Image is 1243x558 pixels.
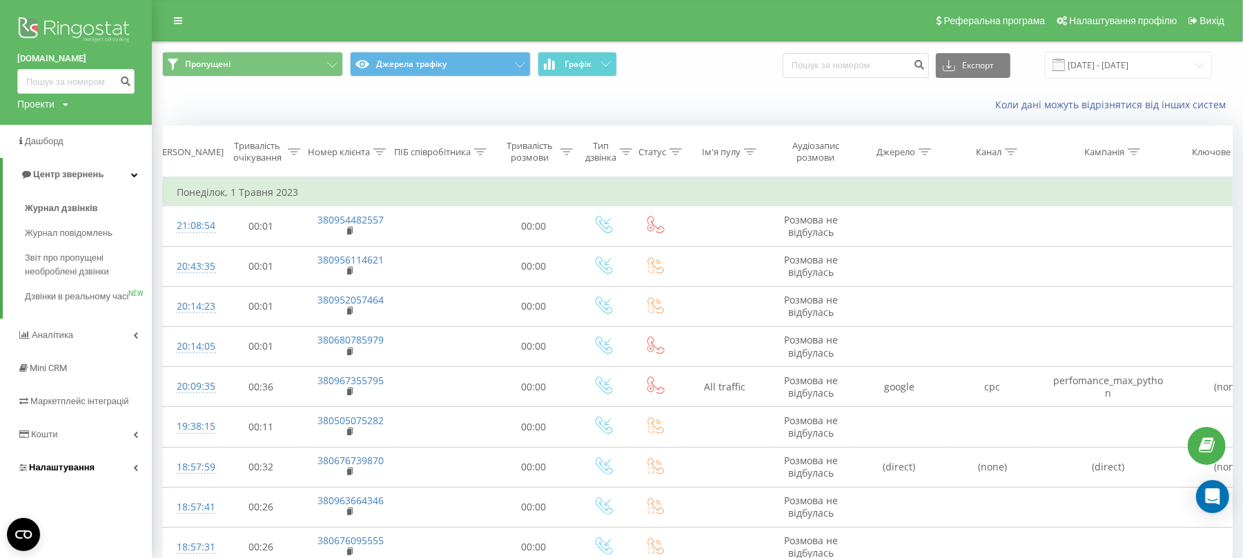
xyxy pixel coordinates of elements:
div: Номер клієнта [308,146,370,158]
button: Графік [538,52,617,77]
div: Джерело [877,146,915,158]
span: Дашборд [25,136,63,146]
button: Пропущені [162,52,343,77]
td: (direct) [853,447,946,487]
div: Тривалість розмови [502,140,557,163]
td: 00:01 [218,206,304,246]
td: 00:00 [491,286,577,326]
span: Mini CRM [30,363,67,373]
td: 00:00 [491,246,577,286]
div: Тривалість очікування [230,140,284,163]
div: Ім'я пулу [702,146,741,158]
td: 00:36 [218,367,304,407]
span: Журнал дзвінків [25,201,98,215]
input: Пошук за номером [17,69,135,94]
a: Центр звернень [3,158,152,191]
div: 18:57:41 [177,494,204,521]
td: cpc [946,367,1039,407]
button: Експорт [936,53,1010,78]
span: Журнал повідомлень [25,226,112,240]
a: Журнал повідомлень [25,221,152,246]
span: Розмова не відбулась [785,293,839,319]
span: Центр звернень [33,169,104,179]
div: 21:08:54 [177,212,204,239]
td: 00:00 [491,447,577,487]
td: 00:00 [491,367,577,407]
div: Канал [976,146,1001,158]
img: Ringostat logo [17,14,135,48]
span: Розмова не відбулась [785,333,839,359]
td: 00:26 [218,487,304,527]
div: 20:14:05 [177,333,204,360]
a: Дзвінки в реальному часіNEW [25,284,152,309]
div: Проекти [17,97,55,111]
td: 00:32 [218,447,304,487]
div: [PERSON_NAME] [154,146,224,158]
td: 00:00 [491,407,577,447]
td: perfomance_max_python [1039,367,1177,407]
span: Кошти [31,429,57,439]
div: ПІБ співробітника [394,146,471,158]
a: 380505075282 [318,414,384,427]
a: Журнал дзвінків [25,196,152,221]
span: Розмова не відбулась [785,454,839,479]
span: Маркетплейс інтеграцій [30,396,129,406]
td: google [853,367,946,407]
td: 00:01 [218,246,304,286]
a: 380954482557 [318,213,384,226]
div: Аудіозапис розмови [782,140,849,163]
button: Джерела трафіку [350,52,531,77]
span: Аналiтика [32,330,73,340]
a: 380952057464 [318,293,384,306]
td: 00:00 [491,487,577,527]
button: Open CMP widget [7,518,40,551]
input: Пошук за номером [783,53,929,78]
a: 380680785979 [318,333,384,346]
div: Тип дзвінка [585,140,616,163]
a: 380676739870 [318,454,384,467]
span: Розмова не відбулась [785,374,839,399]
span: Звіт про пропущені необроблені дзвінки [25,251,145,279]
span: Дзвінки в реальному часі [25,290,128,303]
div: 19:38:15 [177,413,204,440]
td: All traffic [681,367,770,407]
div: Статус [638,146,666,158]
span: Розмова не відбулась [785,494,839,519]
td: (none) [946,447,1039,487]
td: 00:00 [491,326,577,366]
div: 20:14:23 [177,293,204,320]
div: 20:09:35 [177,373,204,400]
div: Кампанія [1084,146,1124,158]
td: 00:01 [218,326,304,366]
div: 20:43:35 [177,253,204,280]
a: 380676095555 [318,534,384,547]
td: 00:01 [218,286,304,326]
td: 00:00 [491,206,577,246]
a: [DOMAIN_NAME] [17,52,135,66]
span: Вихід [1200,15,1224,26]
a: 380956114621 [318,253,384,266]
span: Розмова не відбулась [785,253,839,279]
span: Розмова не відбулась [785,414,839,439]
div: 18:57:59 [177,454,204,481]
span: Реферальна програма [944,15,1046,26]
div: Open Intercom Messenger [1196,480,1229,513]
a: 380963664346 [318,494,384,507]
td: (direct) [1039,447,1177,487]
td: 00:11 [218,407,304,447]
a: Звіт про пропущені необроблені дзвінки [25,246,152,284]
a: 380967355795 [318,374,384,387]
span: Розмова не відбулась [785,213,839,239]
span: Налаштування [29,462,95,472]
span: Пропущені [185,59,231,70]
span: Графік [565,59,591,69]
a: Коли дані можуть відрізнятися вiд інших систем [995,98,1233,111]
span: Налаштування профілю [1069,15,1177,26]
